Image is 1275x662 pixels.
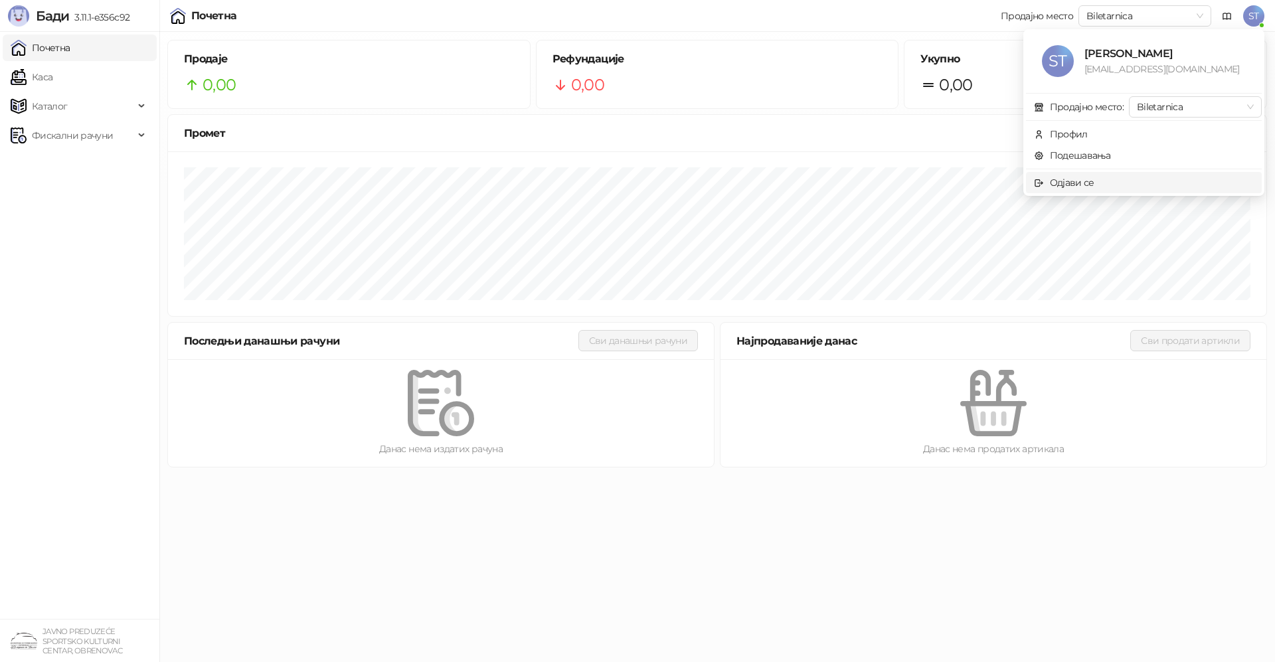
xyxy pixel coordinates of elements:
[571,72,604,98] span: 0,00
[742,442,1245,456] div: Данас нема продатих артикала
[1137,97,1254,117] span: Biletarnica
[1042,45,1074,77] span: ST
[32,122,113,149] span: Фискални рачуни
[191,11,237,21] div: Почетна
[1034,149,1111,161] a: Подешавања
[36,8,69,24] span: Бади
[1050,175,1094,190] div: Одјави се
[736,333,1130,349] div: Најпродаваније данас
[1050,100,1124,114] div: Продајно место:
[11,627,37,654] img: 64x64-companyLogo-4a28e1f8-f217-46d7-badd-69a834a81aaf.png
[203,72,236,98] span: 0,00
[184,51,514,67] h5: Продаје
[578,330,698,351] button: Сви данашњи рачуни
[1050,127,1088,141] div: Профил
[920,51,1250,67] h5: Укупно
[11,64,52,90] a: Каса
[1084,45,1246,62] div: [PERSON_NAME]
[1086,6,1203,26] span: Biletarnica
[11,35,70,61] a: Почетна
[42,627,122,655] small: JAVNO PREDUZEĆE SPORTSKO KULTURNI CENTAR, OBRENOVAC
[189,442,693,456] div: Данас нема издатих рачуна
[8,5,29,27] img: Logo
[1001,11,1073,21] div: Продајно место
[184,125,1250,141] div: Промет
[32,93,68,120] span: Каталог
[1217,5,1238,27] a: Документација
[1084,62,1246,76] div: [EMAIL_ADDRESS][DOMAIN_NAME]
[184,333,578,349] div: Последњи данашњи рачуни
[1130,330,1250,351] button: Сви продати артикли
[1243,5,1264,27] span: ST
[939,72,972,98] span: 0,00
[69,11,129,23] span: 3.11.1-e356c92
[552,51,883,67] h5: Рефундације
